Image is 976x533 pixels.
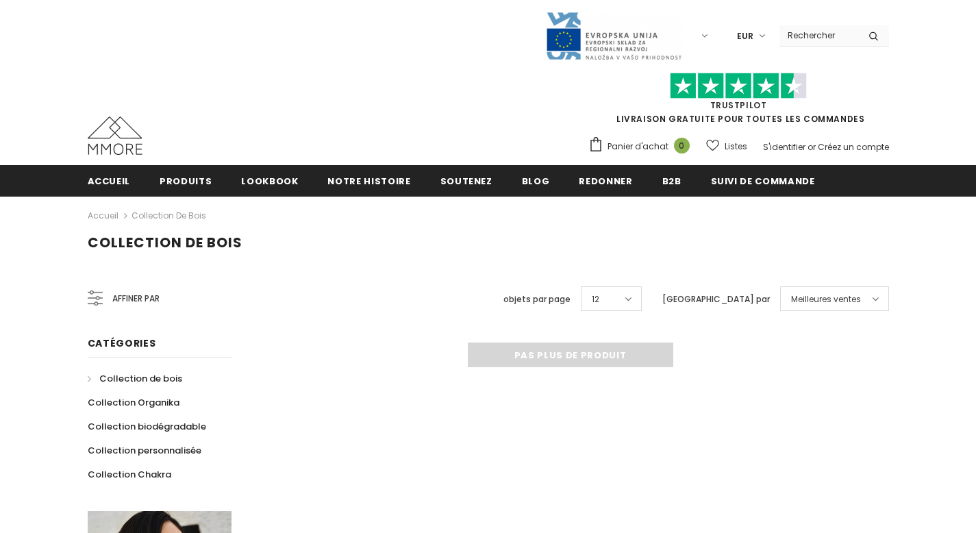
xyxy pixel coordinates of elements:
[88,438,201,462] a: Collection personnalisée
[88,444,201,457] span: Collection personnalisée
[662,293,770,306] label: [GEOGRAPHIC_DATA] par
[588,79,889,125] span: LIVRAISON GRATUITE POUR TOUTES LES COMMANDES
[763,141,805,153] a: S'identifier
[88,462,171,486] a: Collection Chakra
[88,468,171,481] span: Collection Chakra
[711,165,815,196] a: Suivi de commande
[725,140,747,153] span: Listes
[241,175,298,188] span: Lookbook
[327,175,410,188] span: Notre histoire
[88,116,142,155] img: Cas MMORE
[88,175,131,188] span: Accueil
[674,138,690,153] span: 0
[88,396,179,409] span: Collection Organika
[579,175,632,188] span: Redonner
[522,165,550,196] a: Blog
[662,175,681,188] span: B2B
[808,141,816,153] span: or
[588,136,697,157] a: Panier d'achat 0
[818,141,889,153] a: Créez un compte
[545,11,682,61] img: Javni Razpis
[670,73,807,99] img: Faites confiance aux étoiles pilotes
[132,210,206,221] a: Collection de bois
[327,165,410,196] a: Notre histoire
[706,134,747,158] a: Listes
[440,175,492,188] span: soutenez
[710,99,767,111] a: TrustPilot
[88,414,206,438] a: Collection biodégradable
[662,165,681,196] a: B2B
[779,25,858,45] input: Search Site
[522,175,550,188] span: Blog
[711,175,815,188] span: Suivi de commande
[88,367,182,391] a: Collection de bois
[440,165,492,196] a: soutenez
[160,175,212,188] span: Produits
[737,29,753,43] span: EUR
[88,165,131,196] a: Accueil
[99,372,182,385] span: Collection de bois
[88,336,156,350] span: Catégories
[503,293,571,306] label: objets par page
[88,420,206,433] span: Collection biodégradable
[791,293,861,306] span: Meilleures ventes
[579,165,632,196] a: Redonner
[608,140,668,153] span: Panier d'achat
[88,208,118,224] a: Accueil
[241,165,298,196] a: Lookbook
[88,233,242,252] span: Collection de bois
[88,391,179,414] a: Collection Organika
[160,165,212,196] a: Produits
[592,293,599,306] span: 12
[545,29,682,41] a: Javni Razpis
[112,291,160,306] span: Affiner par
